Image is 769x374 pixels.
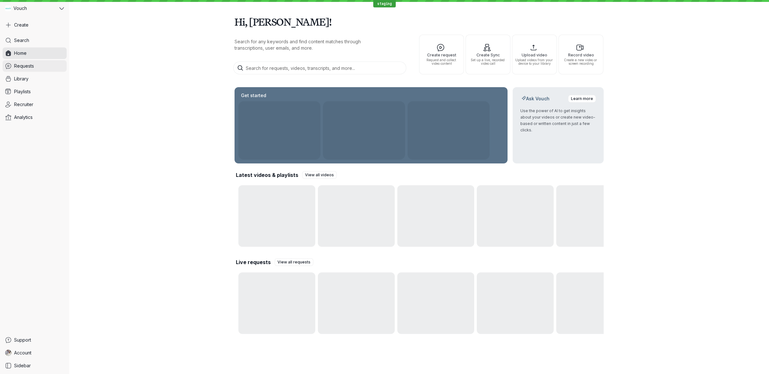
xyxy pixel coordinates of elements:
[3,112,67,123] a: Analytics
[568,95,596,103] a: Learn more
[277,259,310,265] span: View all requests
[14,350,31,356] span: Account
[422,53,461,57] span: Create request
[3,360,67,371] a: Sidebar
[14,101,33,108] span: Recruiter
[14,22,29,28] span: Create
[305,172,334,178] span: View all videos
[302,171,337,179] a: View all videos
[3,334,67,346] a: Support
[14,37,29,44] span: Search
[235,38,388,51] p: Search for any keywords and find content matches through transcriptions, user emails, and more.
[5,350,12,356] img: Gary Zurnamer avatar
[3,73,67,85] a: Library
[14,63,34,69] span: Requests
[561,58,600,65] span: Create a new video or screen recording
[3,347,67,359] a: Gary Zurnamer avatarAccount
[468,58,508,65] span: Set up a live, recorded video call
[5,5,11,11] img: Vouch avatar
[466,35,510,74] button: Create SyncSet up a live, recorded video call
[14,50,27,56] span: Home
[419,35,464,74] button: Create requestRequest and collect video content
[468,53,508,57] span: Create Sync
[14,88,31,95] span: Playlists
[512,35,557,74] button: Upload videoUpload videos from your device to your library
[558,35,603,74] button: Record videoCreate a new video or screen recording
[3,35,67,46] a: Search
[275,258,313,266] a: View all requests
[236,171,298,179] h2: Latest videos & playlists
[14,76,29,82] span: Library
[236,259,271,266] h2: Live requests
[3,99,67,110] a: Recruiter
[14,337,31,343] span: Support
[422,58,461,65] span: Request and collect video content
[14,362,31,369] span: Sidebar
[3,3,58,14] div: Vouch
[3,47,67,59] a: Home
[571,96,593,102] span: Learn more
[3,19,67,31] button: Create
[14,114,33,121] span: Analytics
[515,53,554,57] span: Upload video
[13,5,27,12] span: Vouch
[515,58,554,65] span: Upload videos from your device to your library
[233,62,406,74] input: Search for requests, videos, transcripts, and more...
[561,53,600,57] span: Record video
[235,13,604,31] h1: Hi, [PERSON_NAME]!
[520,96,551,102] h2: Ask Vouch
[520,108,596,133] p: Use the power of AI to get insights about your videos or create new video-based or written conten...
[240,92,268,99] h2: Get started
[3,86,67,97] a: Playlists
[3,3,67,14] button: Vouch avatarVouch
[3,60,67,72] a: Requests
